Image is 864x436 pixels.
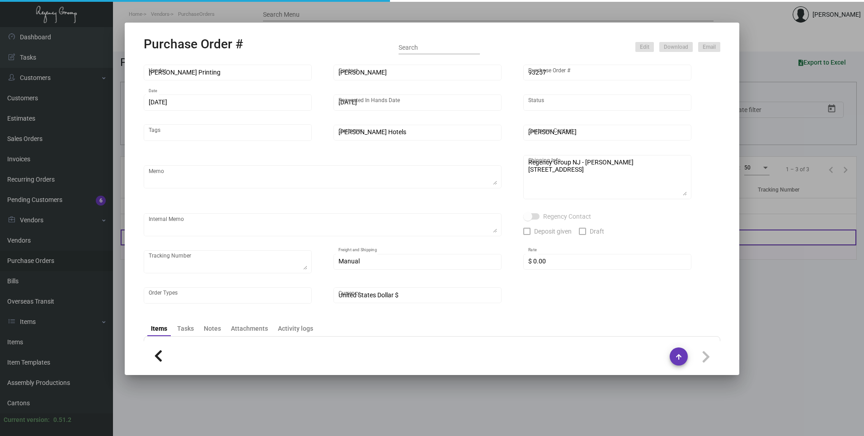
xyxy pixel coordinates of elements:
button: Email [698,42,720,52]
h2: Purchase Order # [144,37,243,52]
div: Current version: [4,415,50,425]
button: Edit [635,42,654,52]
div: Notes [204,324,221,333]
div: Tasks [177,324,194,333]
button: Download [659,42,693,52]
span: Download [664,43,688,51]
div: Items [151,324,167,333]
div: 0.51.2 [53,415,71,425]
span: Regency Contact [543,211,591,222]
span: Deposit given [534,226,572,237]
span: Draft [590,226,604,237]
span: Email [703,43,716,51]
div: Attachments [231,324,268,333]
span: Edit [640,43,649,51]
div: Activity logs [278,324,313,333]
span: Manual [338,258,360,265]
